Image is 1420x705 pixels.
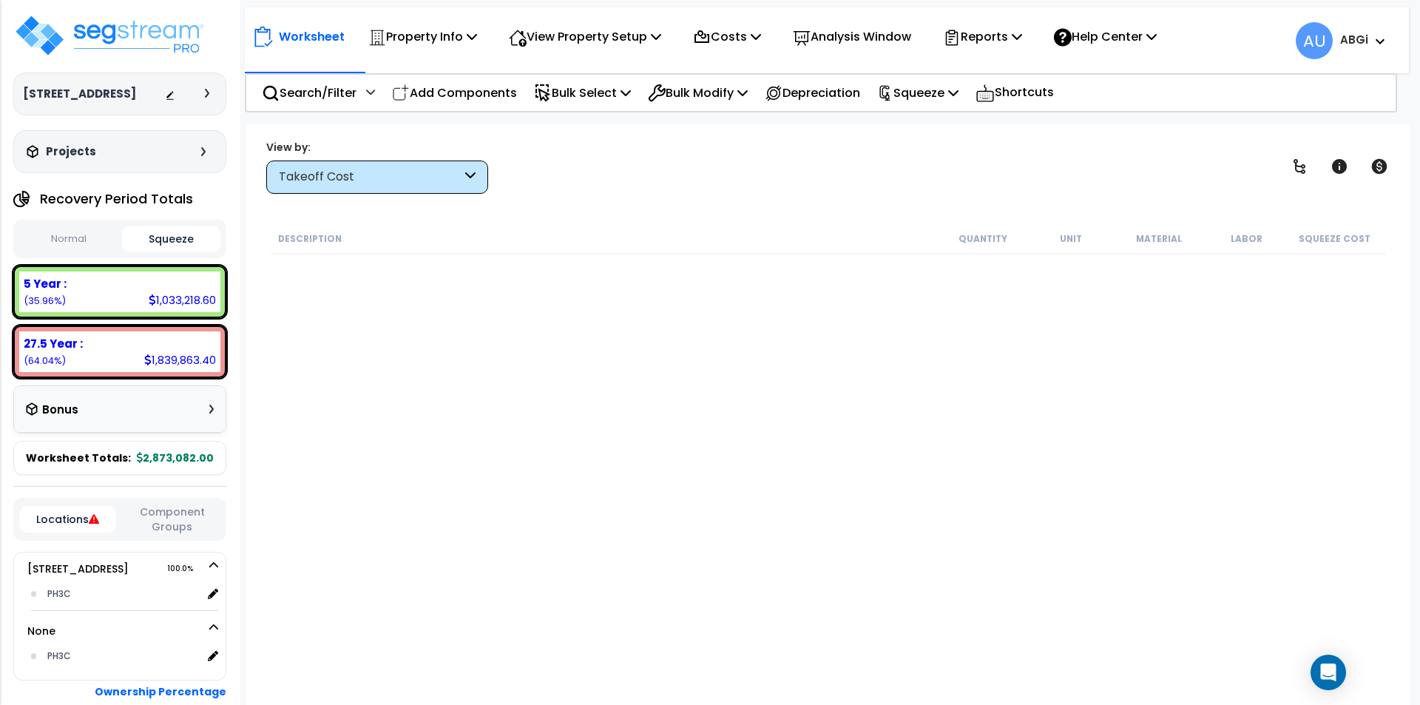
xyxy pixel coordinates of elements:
h3: [STREET_ADDRESS] [23,87,136,101]
div: Takeoff Cost [279,169,461,186]
h4: Recovery Period Totals [40,192,193,206]
small: Squeeze Cost [1299,233,1370,245]
p: Reports [943,27,1022,47]
small: Material [1136,233,1182,245]
span: 100.0% [167,560,206,578]
small: 35.96202962532917% [24,294,66,307]
button: Component Groups [124,504,220,535]
span: AU [1296,22,1333,59]
h3: Bonus [42,404,78,416]
b: Ownership Percentage [95,684,226,699]
div: Add Components [384,75,525,110]
p: Worksheet [279,27,345,47]
span: Worksheet Totals: [26,451,131,465]
p: Analysis Window [793,27,911,47]
a: None [27,624,55,638]
p: Search/Filter [262,83,356,103]
p: Bulk Select [534,83,631,103]
h3: Projects [46,144,96,159]
b: 27.5 Year : [24,336,83,351]
div: View by: [266,140,488,155]
p: Costs [693,27,761,47]
small: Labor [1231,233,1262,245]
button: Squeeze [122,226,221,252]
div: 1,839,863.40 [144,352,216,368]
button: Normal [19,226,118,252]
p: Shortcuts [976,82,1054,104]
div: Open Intercom Messenger [1311,655,1346,690]
div: PH3C [44,585,202,603]
small: 64.03797037467082% [24,354,66,367]
b: 5 Year : [24,276,67,291]
button: Locations [19,506,116,533]
p: Help Center [1054,27,1157,47]
b: 2,873,082.00 [137,451,214,465]
img: logo_pro_r.png [13,13,206,58]
p: Add Components [392,83,517,103]
small: Quantity [958,233,1007,245]
p: View Property Setup [509,27,661,47]
div: Depreciation [757,75,868,110]
p: Depreciation [765,83,860,103]
div: PH3C [44,647,202,665]
p: Squeeze [877,83,958,103]
small: Description [278,233,342,245]
a: [STREET_ADDRESS] 100.0% [27,561,129,576]
div: 1,033,218.60 [149,292,216,308]
p: Property Info [368,27,477,47]
small: Unit [1060,233,1082,245]
p: Bulk Modify [648,83,748,103]
div: Shortcuts [967,75,1062,111]
b: ABGi [1340,32,1368,47]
